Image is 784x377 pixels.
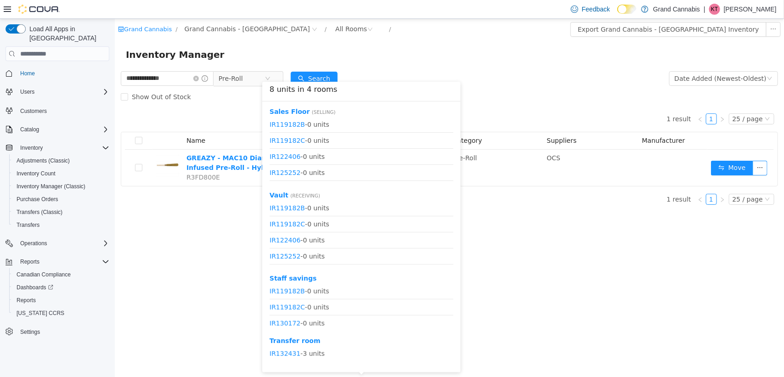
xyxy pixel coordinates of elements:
[17,238,109,249] span: Operations
[9,219,113,231] button: Transfers
[13,282,57,293] a: Dashboards
[155,133,338,143] span: - 0 units
[155,301,186,308] a: IR130172
[13,282,109,293] span: Dashboards
[210,7,212,14] span: /
[17,309,64,317] span: [US_STATE] CCRS
[155,185,190,192] a: IR119182B
[338,118,367,125] span: Category
[618,95,648,105] div: 25 / page
[13,308,109,319] span: Washington CCRS
[3,7,57,14] a: icon: shopGrand Cannabis
[155,217,186,225] a: IR122406
[638,142,653,157] button: icon: ellipsis
[580,95,591,106] li: Previous Page
[711,4,718,15] span: KT
[592,175,602,186] a: 1
[175,174,205,180] span: ( Receiving )
[13,308,68,319] a: [US_STATE] CCRS
[596,142,638,157] button: icon: swapMove
[13,194,62,205] a: Purchase Orders
[26,24,109,43] span: Load All Apps in [GEOGRAPHIC_DATA]
[9,180,113,193] button: Inventory Manager (Classic)
[13,219,109,231] span: Transfers
[652,57,658,63] i: icon: down
[17,256,109,267] span: Reports
[9,193,113,206] button: Purchase Orders
[592,95,602,105] a: 1
[9,154,113,167] button: Adjustments (Classic)
[17,142,46,153] button: Inventory
[20,258,39,265] span: Reports
[13,194,109,205] span: Purchase Orders
[17,86,109,97] span: Users
[155,165,338,175] span: - 0 units
[617,5,637,14] input: Dark Mode
[580,175,591,186] li: Previous Page
[72,135,203,152] a: GREAZY - MAC10 Diamonds & Sauce Infused Pre-Roll - Hybrid - 1x1g
[17,183,85,190] span: Inventory Manager (Classic)
[591,95,602,106] li: 1
[155,249,186,257] a: IR125942
[155,284,190,292] a: IR119182C
[560,53,652,67] div: Date Added (Newest-Oldest)
[552,95,576,106] li: 1 result
[13,295,39,306] a: Reports
[432,118,462,125] span: Suppliers
[13,207,66,218] a: Transfers (Classic)
[72,118,90,125] span: Name
[583,178,588,184] i: icon: left
[155,267,338,277] span: - 0 units
[9,268,113,281] button: Canadian Compliance
[651,3,666,18] button: icon: ellipsis
[17,124,43,135] button: Catalog
[17,221,39,229] span: Transfers
[72,155,105,162] span: R3FD800E
[17,68,109,79] span: Home
[17,326,109,338] span: Settings
[155,117,338,127] span: - 0 units
[704,4,705,15] p: |
[155,134,186,141] a: IR122406
[650,97,655,104] i: icon: down
[2,325,113,338] button: Settings
[17,124,109,135] span: Catalog
[2,141,113,154] button: Inventory
[650,178,655,184] i: icon: down
[155,65,338,77] h3: 8 units in 4 rooms
[13,219,43,231] a: Transfers
[155,318,206,326] b: Transfer room
[17,105,109,116] span: Customers
[605,178,610,184] i: icon: right
[155,232,338,242] span: - 0 units
[2,85,113,98] button: Users
[70,5,195,15] span: Grand Cannabis - Dunnville
[20,328,40,336] span: Settings
[155,216,338,226] span: - 0 units
[17,68,39,79] a: Home
[155,184,338,194] span: - 0 units
[41,135,64,158] img: GREAZY - MAC10 Diamonds & Sauce Infused Pre-Roll - Hybrid - 1x1g hero shot
[155,201,190,208] a: IR119182C
[155,200,338,210] span: - 0 units
[155,149,338,159] span: - 0 units
[432,135,446,143] span: OCS
[155,233,186,241] a: IR125252
[17,284,53,291] span: Dashboards
[20,126,39,133] span: Catalog
[17,86,38,97] button: Users
[155,89,195,96] b: Sales Floor
[653,4,700,15] p: Grand Cannabis
[17,326,44,338] a: Settings
[79,57,84,62] i: icon: close-circle
[9,167,113,180] button: Inventory Count
[13,181,89,192] a: Inventory Manager (Classic)
[87,56,93,63] i: icon: info-circle
[6,63,109,362] nav: Complex example
[155,173,174,180] a: Vault
[605,98,610,103] i: icon: right
[2,237,113,250] button: Operations
[2,123,113,136] button: Catalog
[20,107,47,115] span: Customers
